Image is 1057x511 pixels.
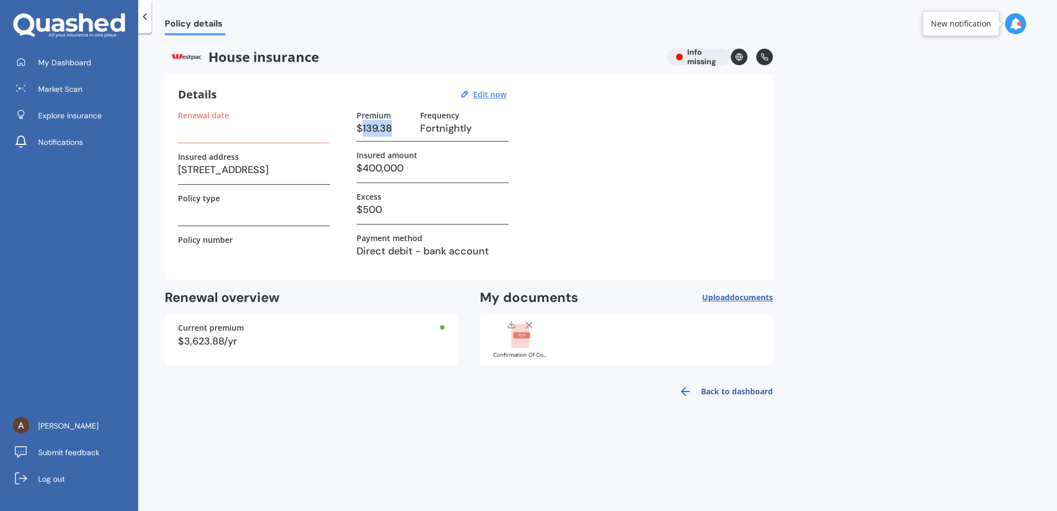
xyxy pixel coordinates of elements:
[8,131,138,153] a: Notifications
[178,111,229,120] label: Renewal date
[38,420,98,431] span: [PERSON_NAME]
[38,137,83,148] span: Notifications
[357,160,509,176] h3: $400,000
[931,18,991,29] div: New notification
[8,441,138,463] a: Submit feedback
[357,120,411,137] h3: $139.38
[357,150,417,160] label: Insured amount
[38,447,100,458] span: Submit feedback
[672,378,773,405] a: Back to dashboard
[470,90,510,100] button: Edit now
[357,243,509,259] h3: Direct debit - bank account
[8,468,138,490] a: Log out
[178,87,217,102] h3: Details
[178,152,239,161] label: Insured address
[178,324,444,332] div: Current premium
[38,473,65,484] span: Log out
[8,105,138,127] a: Explore insurance
[8,51,138,74] a: My Dashboard
[38,84,82,95] span: Market Scan
[357,233,422,243] label: Payment method
[13,417,29,434] img: ACg8ocIAa_3dLkm-jZ8u71TcIXaGHk7ZBjQscUdnsryHseES_YWbvQ=s96-c
[178,235,233,244] label: Policy number
[730,292,773,303] span: documents
[702,293,773,302] span: Upload
[357,192,381,201] label: Excess
[480,289,578,306] h2: My documents
[178,336,444,346] div: $3,623.88/yr
[420,120,509,137] h3: Fortnightly
[165,289,458,306] h2: Renewal overview
[473,89,506,100] u: Edit now
[420,111,459,120] label: Frequency
[165,49,208,65] img: Wespac.png
[357,201,509,218] h3: $500
[178,194,220,203] label: Policy type
[8,78,138,100] a: Market Scan
[357,111,391,120] label: Premium
[38,110,102,121] span: Explore insurance
[493,352,548,358] div: Confirmation Of Cover 37 The Esplanade.pdf
[38,57,91,68] span: My Dashboard
[8,415,138,437] a: [PERSON_NAME]
[178,161,330,178] h3: [STREET_ADDRESS]
[165,18,226,33] span: Policy details
[702,289,773,306] button: Uploaddocuments
[165,49,658,65] span: House insurance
